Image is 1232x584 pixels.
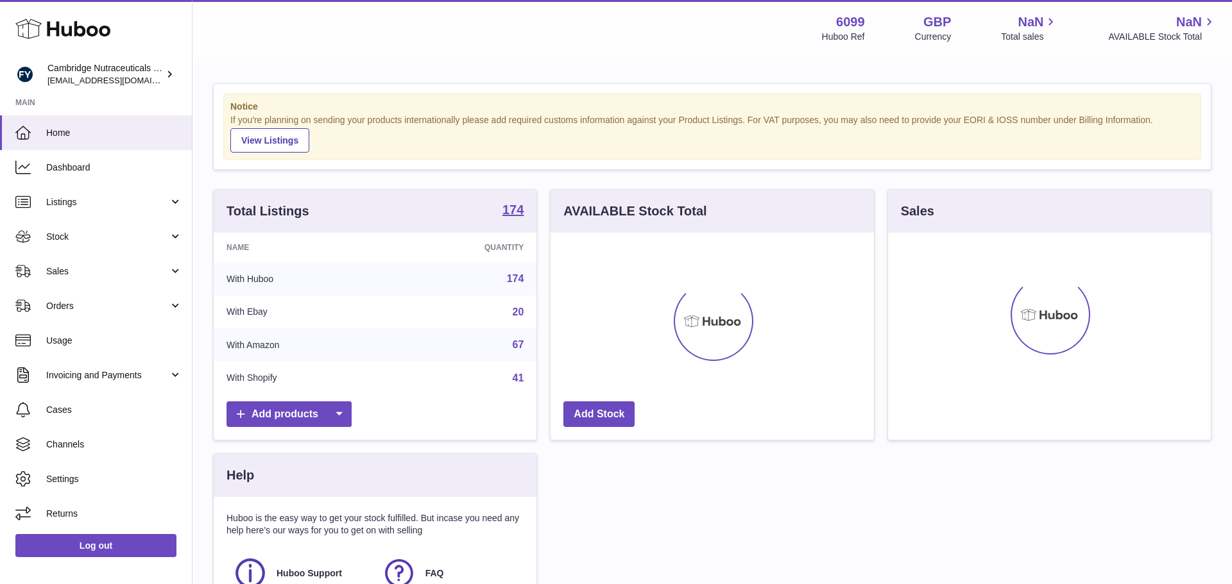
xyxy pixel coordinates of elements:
span: Returns [46,508,182,520]
strong: GBP [923,13,951,31]
div: Currency [915,31,952,43]
td: With Ebay [214,296,390,329]
h3: Sales [901,203,934,220]
strong: 174 [502,203,524,216]
h3: Total Listings [227,203,309,220]
a: NaN Total sales [1001,13,1058,43]
td: With Amazon [214,328,390,362]
span: NaN [1018,13,1043,31]
a: View Listings [230,128,309,153]
span: Huboo Support [277,567,342,580]
span: Listings [46,196,169,208]
a: Log out [15,534,176,557]
th: Name [214,233,390,262]
strong: 6099 [836,13,865,31]
span: Total sales [1001,31,1058,43]
span: Usage [46,335,182,347]
span: Settings [46,473,182,485]
p: Huboo is the easy way to get your stock fulfilled. But incase you need any help here's our ways f... [227,512,524,537]
a: 174 [502,203,524,219]
span: Home [46,127,182,139]
a: 41 [513,372,524,383]
div: If you're planning on sending your products internationally please add required customs informati... [230,114,1194,153]
span: Stock [46,231,169,243]
span: Sales [46,265,169,278]
strong: Notice [230,101,1194,113]
a: NaN AVAILABLE Stock Total [1108,13,1217,43]
a: 174 [507,273,524,284]
a: 67 [513,339,524,350]
td: With Huboo [214,262,390,296]
a: Add products [227,401,352,428]
span: [EMAIL_ADDRESS][DOMAIN_NAME] [47,75,189,85]
span: Dashboard [46,162,182,174]
span: Invoicing and Payments [46,369,169,381]
a: Add Stock [563,401,635,428]
span: Cases [46,404,182,416]
h3: Help [227,467,254,484]
a: 20 [513,306,524,317]
h3: AVAILABLE Stock Total [563,203,706,220]
img: huboo@camnutra.com [15,65,35,84]
div: Huboo Ref [822,31,865,43]
span: AVAILABLE Stock Total [1108,31,1217,43]
td: With Shopify [214,362,390,395]
span: FAQ [425,567,444,580]
th: Quantity [390,233,536,262]
span: NaN [1176,13,1202,31]
div: Cambridge Nutraceuticals Ltd [47,62,163,87]
span: Channels [46,438,182,451]
span: Orders [46,300,169,312]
